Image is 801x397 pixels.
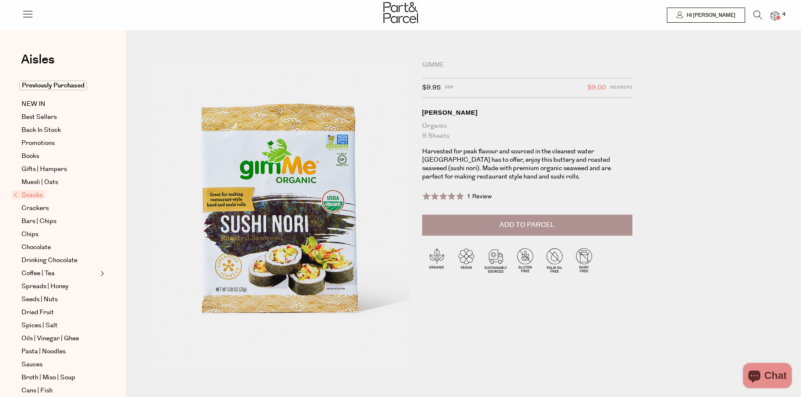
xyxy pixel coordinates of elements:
div: Gimme [422,61,632,69]
a: Books [21,151,98,161]
a: Aisles [21,53,55,74]
a: Sauces [21,360,98,370]
img: P_P-ICONS-Live_Bec_V11_Sustainable_Sourced.svg [481,245,510,275]
span: Coffee | Tea [21,268,55,279]
span: Back In Stock [21,125,61,135]
span: Muesli | Oats [21,177,58,187]
a: Chocolate [21,242,98,252]
span: 4 [780,11,788,18]
span: Snacks [12,190,45,199]
a: Hi [PERSON_NAME] [667,8,745,23]
a: Promotions [21,138,98,148]
img: P_P-ICONS-Live_Bec_V11_Dairy_Free.svg [569,245,599,275]
button: Add to Parcel [422,215,632,236]
span: Chocolate [21,242,51,252]
a: Oils | Vinegar | Ghee [21,334,98,344]
a: Gifts | Hampers [21,164,98,174]
span: Broth | Miso | Soup [21,373,75,383]
img: P_P-ICONS-Live_Bec_V11_Gluten_Free.svg [510,245,540,275]
span: Spreads | Honey [21,281,69,292]
span: Dried Fruit [21,308,54,318]
inbox-online-store-chat: Shopify online store chat [740,363,794,390]
span: Books [21,151,39,161]
span: Oils | Vinegar | Ghee [21,334,79,344]
a: Drinking Chocolate [21,255,98,266]
span: Members [610,82,632,93]
span: Chips [21,229,38,239]
a: Coffee | Tea [21,268,98,279]
span: Hi [PERSON_NAME] [685,12,735,19]
a: Broth | Miso | Soup [21,373,98,383]
span: Sauces [21,360,42,370]
a: 4 [771,11,779,20]
span: RRP [445,82,454,93]
a: NEW IN [21,99,98,109]
span: Cans | Fish [21,386,53,396]
a: Best Sellers [21,112,98,122]
img: Part&Parcel [383,2,418,23]
a: Seeds | Nuts [21,294,98,305]
a: Pasta | Noodles [21,347,98,357]
img: P_P-ICONS-Live_Bec_V11_Palm_Oil_Free.svg [540,245,569,275]
span: Bars | Chips [21,216,56,226]
span: Aisles [21,50,55,69]
span: Pasta | Noodles [21,347,66,357]
span: Gifts | Hampers [21,164,67,174]
div: [PERSON_NAME] [422,108,632,117]
a: Bars | Chips [21,216,98,226]
div: Organic 9 Sheets [422,121,632,141]
span: $9.95 [422,82,441,93]
span: Crackers [21,203,49,213]
span: Seeds | Nuts [21,294,58,305]
a: Cans | Fish [21,386,98,396]
a: Dried Fruit [21,308,98,318]
a: Crackers [21,203,98,213]
img: P_P-ICONS-Live_Bec_V11_Vegan.svg [452,245,481,275]
a: Back In Stock [21,125,98,135]
p: Harvested for peak flavour and sourced in the cleanest water [GEOGRAPHIC_DATA] has to offer, enjo... [422,147,632,181]
a: Snacks [14,190,98,200]
a: Spices | Salt [21,321,98,331]
span: Add to Parcel [500,220,555,230]
a: Chips [21,229,98,239]
button: Expand/Collapse Coffee | Tea [98,268,104,279]
a: Spreads | Honey [21,281,98,292]
a: Previously Purchased [21,81,98,91]
img: P_P-ICONS-Live_Bec_V11_Organic.svg [422,245,452,275]
span: NEW IN [21,99,45,109]
span: Spices | Salt [21,321,58,331]
span: $9.00 [587,82,606,93]
span: 1 Review [467,192,492,201]
a: Muesli | Oats [21,177,98,187]
img: Sushi Nori [151,64,410,368]
span: Drinking Chocolate [21,255,77,266]
span: Best Sellers [21,112,57,122]
span: Promotions [21,138,55,148]
span: Previously Purchased [19,81,87,90]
